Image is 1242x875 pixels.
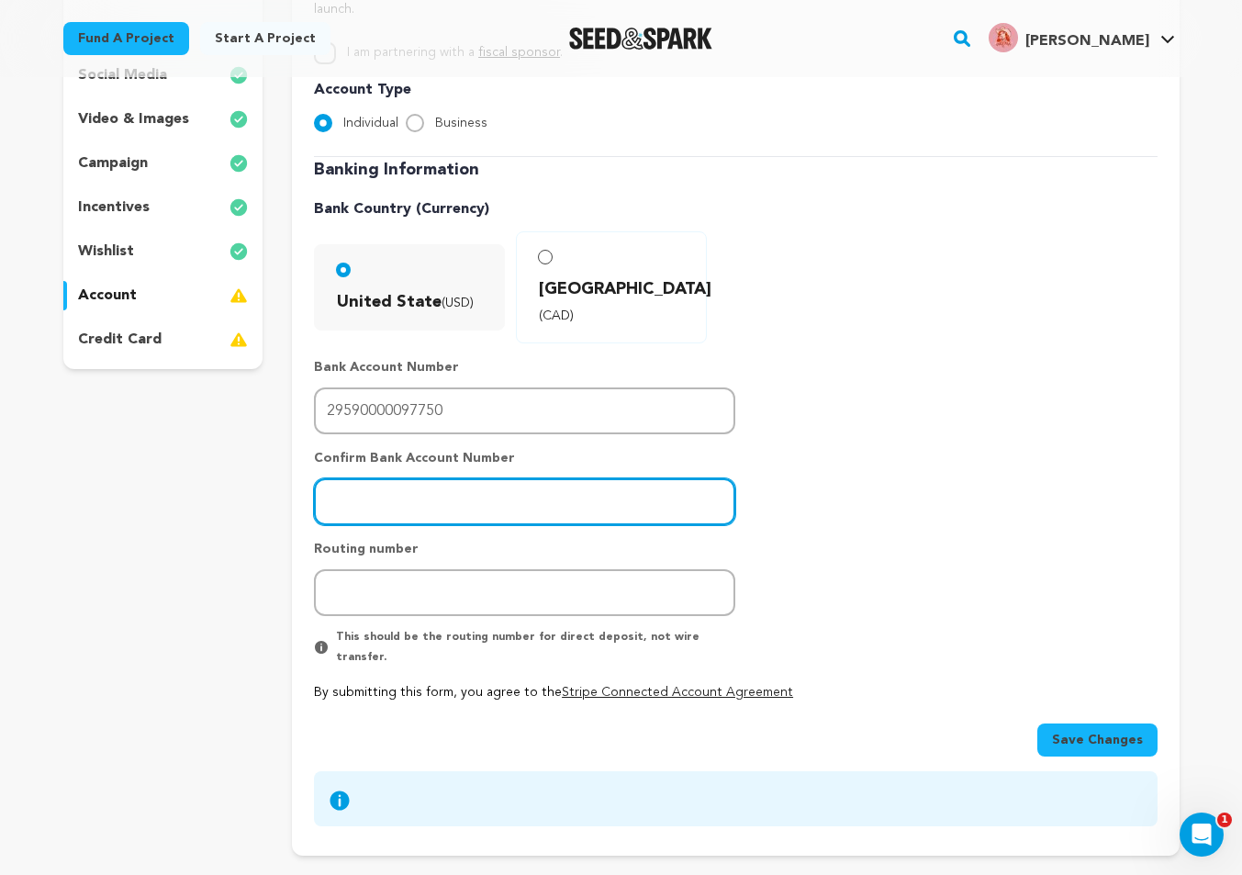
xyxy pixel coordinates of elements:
[985,19,1179,52] a: Jaclyn B.'s Profile
[314,540,735,558] p: Routing number
[314,198,1157,220] p: Bank Country (Currency)
[314,449,735,467] p: Confirm Bank Account Number
[336,627,735,669] p: This should be the routing number for direct deposit, not wire transfer.
[229,285,248,307] img: warning-full.svg
[63,281,263,310] button: account
[314,358,735,376] p: Bank Account Number
[569,28,713,50] img: Seed&Spark Logo Dark Mode
[1052,731,1143,749] span: Save Changes
[229,329,248,351] img: warning-full.svg
[562,686,793,699] a: Stripe Connected Account Agreement
[985,19,1179,58] span: Jaclyn B.'s Profile
[435,117,487,129] span: Business
[1025,34,1149,49] span: [PERSON_NAME]
[63,193,263,222] button: incentives
[78,329,162,351] p: credit card
[539,309,574,322] span: (CAD)
[1217,813,1232,827] span: 1
[569,28,713,50] a: Seed&Spark Homepage
[989,23,1018,52] img: 0655cc4c8eef5284.jpg
[343,117,398,129] span: Individual
[1180,813,1224,857] iframe: Intercom live chat
[337,289,489,315] span: United State
[229,108,248,130] img: check-circle-full.svg
[78,285,137,307] p: account
[229,241,248,263] img: check-circle-full.svg
[539,276,691,328] span: [GEOGRAPHIC_DATA]
[314,683,1157,701] p: By submitting this form, you agree to the
[63,325,263,354] button: credit card
[442,297,474,309] span: (USD)
[78,196,150,219] p: incentives
[229,152,248,174] img: check-circle-full.svg
[63,237,263,266] button: wishlist
[200,22,330,55] a: Start a project
[1037,724,1158,757] button: Save Changes
[78,108,189,130] p: video & images
[989,23,1149,52] div: Jaclyn B.'s Profile
[63,105,263,134] button: video & images
[314,79,1157,101] p: Account Type
[63,149,263,178] button: campaign
[78,241,134,263] p: wishlist
[229,196,248,219] img: check-circle-full.svg
[63,22,189,55] a: Fund a project
[314,157,1157,184] p: Banking Information
[78,152,148,174] p: campaign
